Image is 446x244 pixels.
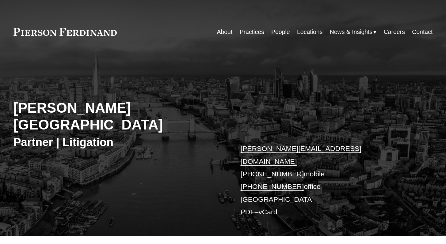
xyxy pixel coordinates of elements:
[258,208,277,216] a: vCard
[241,142,415,218] p: mobile office [GEOGRAPHIC_DATA] –
[330,26,377,38] a: folder dropdown
[241,208,255,216] a: PDF
[217,26,232,38] a: About
[241,145,361,165] a: [PERSON_NAME][EMAIL_ADDRESS][DOMAIN_NAME]
[240,26,264,38] a: Practices
[13,135,223,149] h3: Partner | Litigation
[241,182,304,190] a: [PHONE_NUMBER]
[241,170,304,178] a: [PHONE_NUMBER]
[412,26,433,38] a: Contact
[297,26,322,38] a: Locations
[384,26,405,38] a: Careers
[271,26,290,38] a: People
[330,27,373,37] span: News & Insights
[13,99,223,133] h2: [PERSON_NAME][GEOGRAPHIC_DATA]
